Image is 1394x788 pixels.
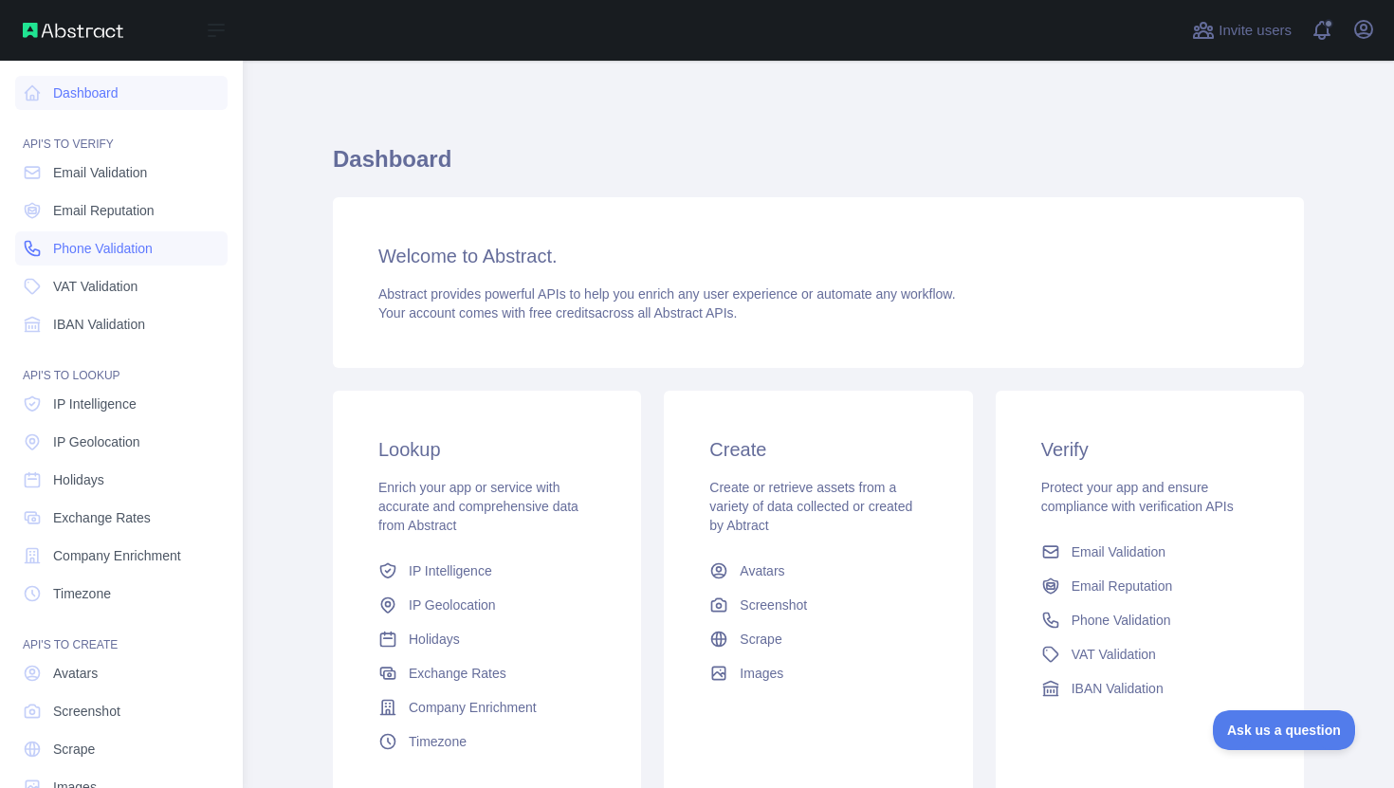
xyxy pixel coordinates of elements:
span: Enrich your app or service with accurate and comprehensive data from Abstract [378,480,578,533]
a: Images [702,656,934,690]
a: Exchange Rates [371,656,603,690]
span: Email Validation [53,163,147,182]
span: Phone Validation [1072,611,1171,630]
a: IP Intelligence [371,554,603,588]
a: Scrape [702,622,934,656]
span: VAT Validation [1072,645,1156,664]
span: Invite users [1219,20,1292,42]
span: Email Reputation [1072,577,1173,596]
a: Timezone [15,577,228,611]
a: VAT Validation [1034,637,1266,671]
span: Avatars [740,561,784,580]
a: IP Geolocation [371,588,603,622]
span: Protect your app and ensure compliance with verification APIs [1041,480,1234,514]
span: Timezone [409,732,467,751]
span: Holidays [409,630,460,649]
a: Avatars [702,554,934,588]
a: IBAN Validation [1034,671,1266,706]
a: IBAN Validation [15,307,228,341]
div: API'S TO LOOKUP [15,345,228,383]
span: Email Reputation [53,201,155,220]
a: Holidays [15,463,228,497]
h1: Dashboard [333,144,1304,190]
a: Avatars [15,656,228,690]
span: IP Intelligence [409,561,492,580]
span: Screenshot [740,596,807,614]
span: IBAN Validation [53,315,145,334]
a: Timezone [371,724,603,759]
a: IP Intelligence [15,387,228,421]
span: Screenshot [53,702,120,721]
span: Avatars [53,664,98,683]
a: Email Reputation [15,193,228,228]
a: Company Enrichment [371,690,603,724]
span: Company Enrichment [53,546,181,565]
span: IP Geolocation [409,596,496,614]
a: Email Reputation [1034,569,1266,603]
a: Exchange Rates [15,501,228,535]
span: Exchange Rates [409,664,506,683]
span: IBAN Validation [1072,679,1164,698]
span: IP Intelligence [53,394,137,413]
h3: Create [709,436,926,463]
span: Create or retrieve assets from a variety of data collected or created by Abtract [709,480,912,533]
a: Scrape [15,732,228,766]
a: Screenshot [702,588,934,622]
span: Scrape [53,740,95,759]
button: Invite users [1188,15,1295,46]
span: Abstract provides powerful APIs to help you enrich any user experience or automate any workflow. [378,286,956,302]
a: Company Enrichment [15,539,228,573]
span: IP Geolocation [53,432,140,451]
span: Timezone [53,584,111,603]
a: Screenshot [15,694,228,728]
a: Phone Validation [15,231,228,266]
a: IP Geolocation [15,425,228,459]
span: VAT Validation [53,277,138,296]
span: free credits [529,305,595,321]
span: Holidays [53,470,104,489]
div: API'S TO VERIFY [15,114,228,152]
h3: Lookup [378,436,596,463]
a: Email Validation [15,156,228,190]
a: Dashboard [15,76,228,110]
span: Your account comes with across all Abstract APIs. [378,305,737,321]
h3: Verify [1041,436,1258,463]
img: Abstract API [23,23,123,38]
h3: Welcome to Abstract. [378,243,1258,269]
span: Exchange Rates [53,508,151,527]
span: Company Enrichment [409,698,537,717]
span: Email Validation [1072,542,1165,561]
a: VAT Validation [15,269,228,303]
span: Phone Validation [53,239,153,258]
a: Holidays [371,622,603,656]
a: Email Validation [1034,535,1266,569]
iframe: Toggle Customer Support [1213,710,1356,750]
a: Phone Validation [1034,603,1266,637]
span: Scrape [740,630,781,649]
span: Images [740,664,783,683]
div: API'S TO CREATE [15,614,228,652]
